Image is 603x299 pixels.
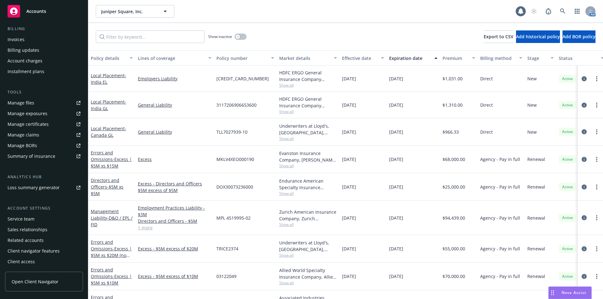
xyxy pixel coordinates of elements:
div: Analytics hub [5,174,83,180]
div: Policy number [216,55,267,61]
div: Manage BORs [8,141,37,151]
a: more [593,75,600,83]
div: Premium [443,55,468,61]
a: Employment Practices Liability - $3M [138,205,211,218]
div: Related accounts [8,235,44,245]
a: Client access [5,257,83,267]
span: Show all [279,253,337,258]
span: [DATE] [342,156,356,163]
span: TRICE2374 [216,245,238,252]
span: - $5M xs $5M [91,184,123,196]
span: DOX30073236000 [216,184,253,190]
a: Loss summary generator [5,183,83,193]
div: Effective date [342,55,377,61]
button: Effective date [340,51,387,66]
span: New [527,129,537,135]
span: [DATE] [342,273,356,280]
span: Show all [279,83,337,88]
span: - Excess | $5M xs $15M [91,156,132,169]
a: Switch app [571,5,584,18]
a: circleInformation [580,245,588,253]
span: $68,000.00 [443,156,465,163]
div: Evanston Insurance Company, [PERSON_NAME] Insurance [279,150,337,163]
div: Billing updates [8,45,39,55]
div: Expiration date [389,55,431,61]
span: Show inactive [208,34,232,39]
a: circleInformation [580,183,588,191]
a: Summary of insurance [5,151,83,161]
div: Zurich American Insurance Company, Zurich Insurance Group, CRC Group [279,209,337,222]
a: more [593,101,600,109]
div: Tools [5,89,83,95]
span: [DATE] [342,129,356,135]
div: Client navigator features [8,246,60,256]
span: $55,000.00 [443,245,465,252]
span: 3117206906653600 [216,102,257,108]
div: Underwriters at Lloyd's, [GEOGRAPHIC_DATA], [PERSON_NAME] of London, CRC Group [279,239,337,253]
span: New [527,102,537,108]
span: [DATE] [389,75,403,82]
a: Manage certificates [5,119,83,129]
span: $966.33 [443,129,459,135]
a: more [593,183,600,191]
div: Client access [8,257,35,267]
span: $70,000.00 [443,273,465,280]
span: Open Client Navigator [12,278,58,285]
span: Show all [279,163,337,168]
span: Renewal [527,184,545,190]
button: Add historical policy [516,30,560,43]
div: Account charges [8,56,42,66]
span: Active [561,157,574,162]
div: Summary of insurance [8,151,55,161]
span: [DATE] [389,245,403,252]
span: - D&O / EPL / FID [91,215,133,227]
span: [DATE] [389,215,403,221]
div: Market details [279,55,330,61]
span: $25,000.00 [443,184,465,190]
span: Renewal [527,245,545,252]
span: Direct [480,102,493,108]
button: Policy number [214,51,277,66]
a: circleInformation [580,214,588,222]
button: Policy details [88,51,135,66]
span: - India GL [91,99,126,111]
a: Excess [138,156,211,163]
span: New [527,75,537,82]
span: - India EL [91,72,126,85]
a: Errors and Omissions [91,267,132,286]
span: Active [561,129,574,135]
span: Show all [279,222,337,227]
div: HDFC ERGO General Insurance Company Limited, HDFC ERGO General Insurance Company Limited, Prudent... [279,69,337,83]
div: Endurance American Specialty Insurance Company, Sompo International, CRC Group [279,178,337,191]
span: $1,031.00 [443,75,463,82]
div: Manage claims [8,130,39,140]
a: Directors and Officers [91,177,123,196]
span: Renewal [527,273,545,280]
span: Add BOR policy [562,34,595,40]
span: Direct [480,75,493,82]
a: Excess - Directors and Officers $5M excess of $5M [138,180,211,194]
span: Direct [480,129,493,135]
button: Market details [277,51,340,66]
span: Renewal [527,156,545,163]
span: $94,439.00 [443,215,465,221]
span: Export to CSV [484,34,513,40]
button: Export to CSV [484,30,513,43]
div: Installment plans [8,67,44,77]
a: Excess - $5M excess of $10M [138,273,211,280]
span: [DATE] [342,215,356,221]
a: Accounts [5,3,83,20]
span: Active [561,215,574,221]
span: [DATE] [389,156,403,163]
button: Lines of coverage [135,51,214,66]
button: Add BOR policy [562,30,595,43]
span: Accounts [26,9,46,14]
span: Agency - Pay in full [480,215,520,221]
a: more [593,273,600,280]
a: 1 more [138,224,211,231]
span: 03122049 [216,273,236,280]
span: [DATE] [389,273,403,280]
span: - Excess | $5M xs $20M (no MPL) [91,246,132,265]
span: Add historical policy [516,34,560,40]
a: more [593,245,600,253]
